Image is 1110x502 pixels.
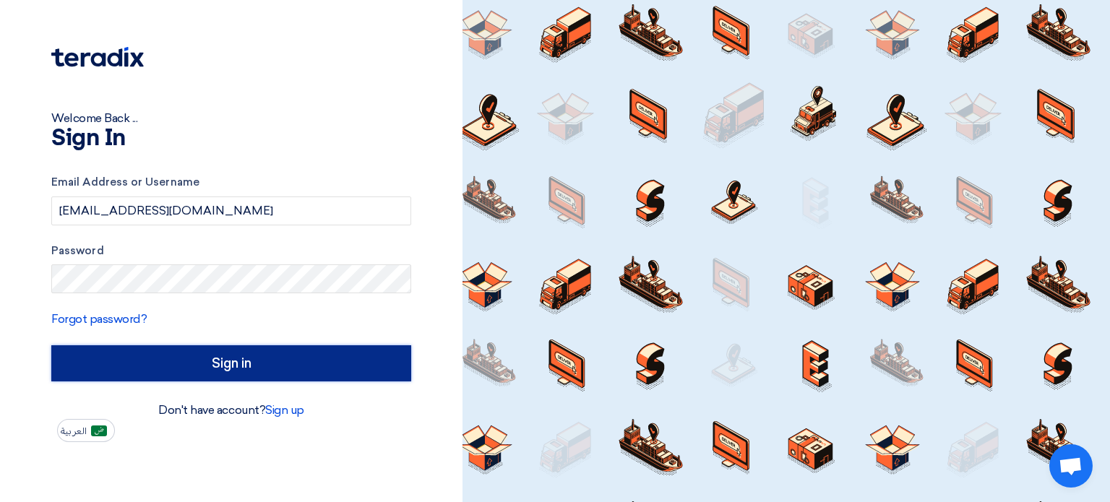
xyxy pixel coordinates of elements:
span: العربية [61,426,87,436]
a: Sign up [265,403,304,417]
button: العربية [57,419,115,442]
input: Enter your business email or username [51,196,411,225]
h1: Sign In [51,127,411,150]
div: Don't have account? [51,402,411,419]
label: Password [51,243,411,259]
label: Email Address or Username [51,174,411,191]
img: Teradix logo [51,47,144,67]
a: Open chat [1049,444,1093,488]
img: ar-AR.png [91,425,107,436]
div: Welcome Back ... [51,110,411,127]
a: Forgot password? [51,312,147,326]
input: Sign in [51,345,411,381]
